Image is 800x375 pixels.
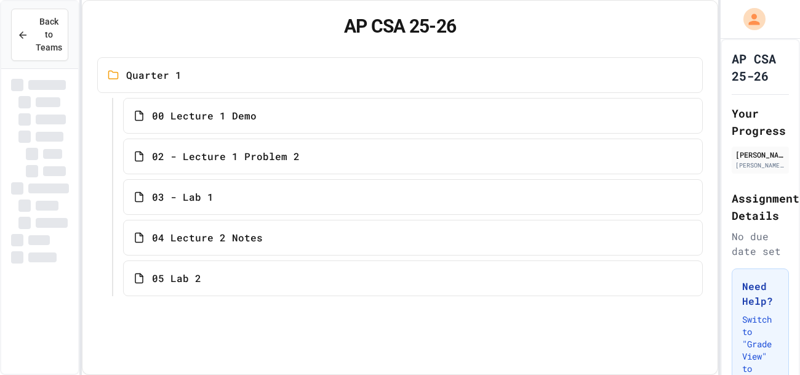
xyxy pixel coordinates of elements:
div: [PERSON_NAME][EMAIL_ADDRESS][PERSON_NAME][DOMAIN_NAME] [735,161,785,170]
span: 00 Lecture 1 Demo [152,108,257,123]
a: 00 Lecture 1 Demo [123,98,703,134]
div: My Account [730,5,769,33]
span: 05 Lab 2 [152,271,201,286]
iframe: chat widget [748,326,788,363]
iframe: chat widget [698,272,788,325]
span: 02 - Lecture 1 Problem 2 [152,149,300,164]
a: 03 - Lab 1 [123,179,703,215]
span: 03 - Lab 1 [152,190,214,204]
h2: Assignment Details [732,190,789,224]
a: 02 - Lecture 1 Problem 2 [123,139,703,174]
span: Quarter 1 [126,68,182,83]
h1: AP CSA 25-26 [732,50,789,84]
a: 04 Lecture 2 Notes [123,220,703,256]
div: No due date set [732,229,789,259]
span: 04 Lecture 2 Notes [152,230,263,245]
button: Back to Teams [11,9,68,61]
h1: AP CSA 25-26 [97,15,703,38]
span: Back to Teams [36,15,62,54]
div: [PERSON_NAME] [735,149,785,160]
a: 05 Lab 2 [123,260,703,296]
h2: Your Progress [732,105,789,139]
